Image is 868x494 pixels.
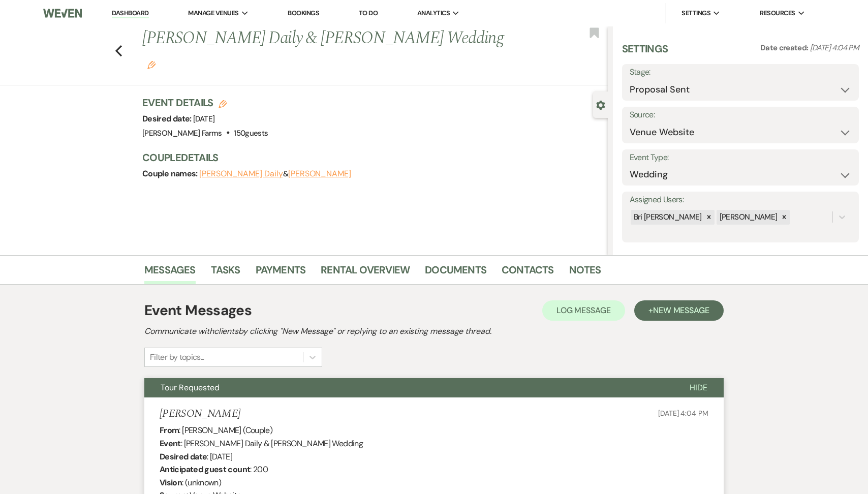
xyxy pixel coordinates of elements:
[760,8,795,18] span: Resources
[542,300,625,321] button: Log Message
[144,300,252,321] h1: Event Messages
[673,378,724,397] button: Hide
[622,42,668,64] h3: Settings
[144,262,196,284] a: Messages
[112,9,148,18] a: Dashboard
[142,96,268,110] h3: Event Details
[142,150,598,165] h3: Couple Details
[717,210,779,225] div: [PERSON_NAME]
[150,351,204,363] div: Filter by topics...
[160,464,250,475] b: Anticipated guest count
[359,9,378,17] a: To Do
[690,382,707,393] span: Hide
[161,382,220,393] span: Tour Requested
[658,409,708,418] span: [DATE] 4:04 PM
[681,8,710,18] span: Settings
[502,262,554,284] a: Contacts
[288,170,351,178] button: [PERSON_NAME]
[417,8,450,18] span: Analytics
[142,26,510,75] h1: [PERSON_NAME] Daily & [PERSON_NAME] Wedding
[630,65,851,80] label: Stage:
[142,113,193,124] span: Desired date:
[256,262,306,284] a: Payments
[631,210,703,225] div: Bri [PERSON_NAME]
[160,451,207,462] b: Desired date
[596,100,605,109] button: Close lead details
[160,438,181,449] b: Event
[760,43,810,53] span: Date created:
[160,477,182,488] b: Vision
[425,262,486,284] a: Documents
[199,170,283,178] button: [PERSON_NAME] Daily
[43,3,82,24] img: Weven Logo
[556,305,611,316] span: Log Message
[288,9,319,17] a: Bookings
[188,8,238,18] span: Manage Venues
[234,128,268,138] span: 150 guests
[199,169,351,179] span: &
[810,43,859,53] span: [DATE] 4:04 PM
[147,60,156,69] button: Edit
[653,305,709,316] span: New Message
[160,408,240,420] h5: [PERSON_NAME]
[211,262,240,284] a: Tasks
[144,378,673,397] button: Tour Requested
[630,193,851,207] label: Assigned Users:
[142,128,222,138] span: [PERSON_NAME] Farms
[193,114,214,124] span: [DATE]
[144,325,724,337] h2: Communicate with clients by clicking "New Message" or replying to an existing message thread.
[569,262,601,284] a: Notes
[321,262,410,284] a: Rental Overview
[630,108,851,122] label: Source:
[634,300,724,321] button: +New Message
[142,168,199,179] span: Couple names:
[630,150,851,165] label: Event Type:
[160,425,179,436] b: From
